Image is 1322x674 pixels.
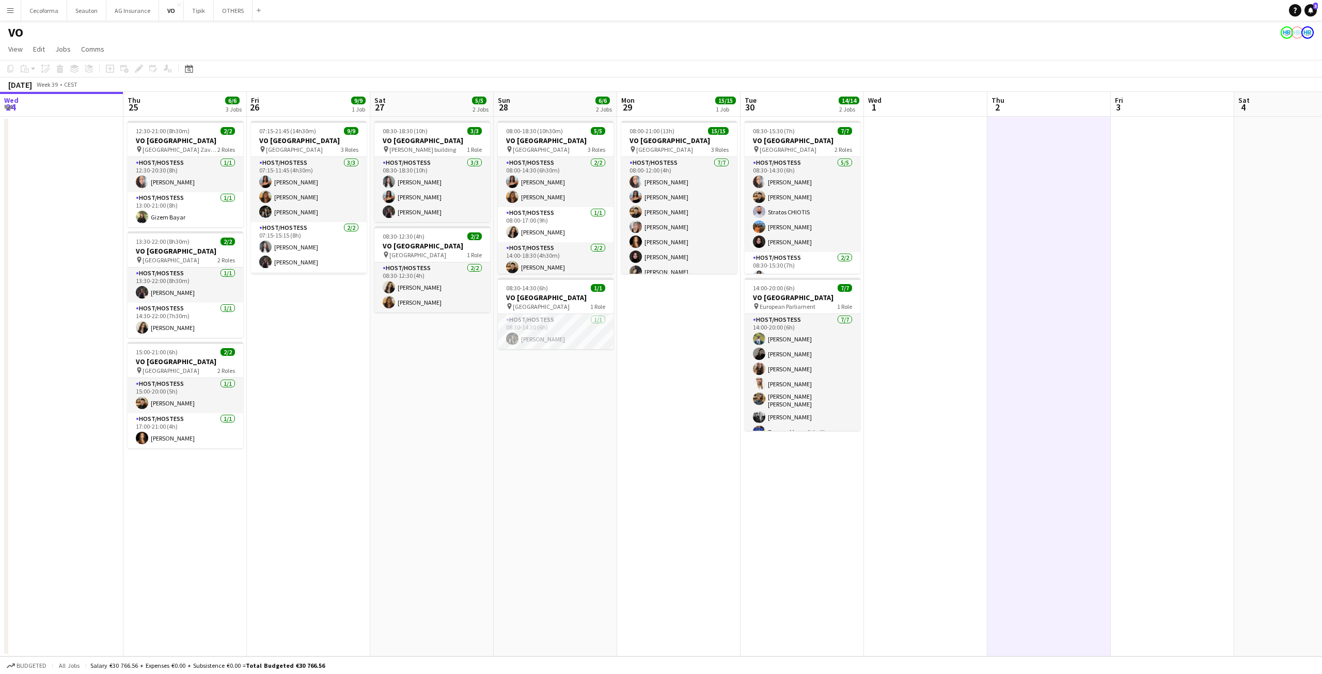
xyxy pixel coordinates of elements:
span: 28 [496,101,510,113]
span: [GEOGRAPHIC_DATA] [389,251,446,259]
app-user-avatar: HR Team [1281,26,1293,39]
span: 6/6 [595,97,610,104]
span: [PERSON_NAME] building [389,146,456,153]
span: 2 Roles [217,367,235,374]
span: Edit [33,44,45,54]
span: 14:00-20:00 (6h) [753,284,795,292]
app-job-card: 15:00-21:00 (6h)2/2VO [GEOGRAPHIC_DATA] [GEOGRAPHIC_DATA]2 RolesHost/Hostess1/115:00-20:00 (5h)[P... [128,342,243,448]
span: 3 [1313,3,1318,9]
div: Salary €30 766.56 + Expenses €0.00 + Subsistence €0.00 = [90,662,325,669]
button: OTHERS [214,1,253,21]
span: 5/5 [472,97,486,104]
span: Tue [745,96,757,105]
div: 1 Job [352,105,365,113]
app-job-card: 08:30-12:30 (4h)2/2VO [GEOGRAPHIC_DATA] [GEOGRAPHIC_DATA]1 RoleHost/Hostess2/208:30-12:30 (4h)[PE... [374,226,490,312]
h3: VO [GEOGRAPHIC_DATA] [128,136,243,145]
a: Comms [77,42,108,56]
span: [GEOGRAPHIC_DATA] [760,146,816,153]
h3: VO [GEOGRAPHIC_DATA] [498,136,613,145]
div: 3 Jobs [226,105,242,113]
app-card-role: Host/Hostess1/114:30-22:00 (7h30m)[PERSON_NAME] [128,303,243,338]
span: [GEOGRAPHIC_DATA] [143,367,199,374]
span: 2/2 [221,238,235,245]
app-card-role: Host/Hostess2/208:00-14:30 (6h30m)[PERSON_NAME][PERSON_NAME] [498,157,613,207]
app-job-card: 07:15-21:45 (14h30m)9/9VO [GEOGRAPHIC_DATA] [GEOGRAPHIC_DATA]3 RolesHost/Hostess3/307:15-11:45 (4... [251,121,367,274]
app-job-card: 08:00-18:30 (10h30m)5/5VO [GEOGRAPHIC_DATA] [GEOGRAPHIC_DATA]3 RolesHost/Hostess2/208:00-14:30 (6... [498,121,613,274]
app-job-card: 13:30-22:00 (8h30m)2/2VO [GEOGRAPHIC_DATA] [GEOGRAPHIC_DATA]2 RolesHost/Hostess1/113:30-22:00 (8h... [128,231,243,338]
span: 2 [990,101,1004,113]
span: 3/3 [467,127,482,135]
span: 1 Role [467,251,482,259]
span: Total Budgeted €30 766.56 [246,662,325,669]
h3: VO [GEOGRAPHIC_DATA] [745,293,860,302]
h3: VO [GEOGRAPHIC_DATA] [374,136,490,145]
span: [GEOGRAPHIC_DATA] Zaventem [143,146,217,153]
app-card-role: Host/Hostess3/307:15-11:45 (4h30m)[PERSON_NAME][PERSON_NAME][PERSON_NAME] [251,157,367,222]
a: Edit [29,42,49,56]
button: Seauton [67,1,106,21]
a: Jobs [51,42,75,56]
span: 27 [373,101,386,113]
span: All jobs [57,662,82,669]
span: 4 [1237,101,1250,113]
span: [GEOGRAPHIC_DATA] [266,146,323,153]
app-card-role: Host/Hostess2/214:00-18:30 (4h30m)[PERSON_NAME] [498,242,613,292]
span: 12:30-21:00 (8h30m) [136,127,190,135]
span: 08:30-18:30 (10h) [383,127,428,135]
div: [DATE] [8,80,32,90]
app-card-role: Host/Hostess1/117:00-21:00 (4h)[PERSON_NAME] [128,413,243,448]
div: CEST [64,81,77,88]
div: 14:00-20:00 (6h)7/7VO [GEOGRAPHIC_DATA] European Parliament1 RoleHost/Hostess7/714:00-20:00 (6h)[... [745,278,860,431]
app-card-role: Host/Hostess1/115:00-20:00 (5h)[PERSON_NAME] [128,378,243,413]
span: Thu [991,96,1004,105]
span: 24 [3,101,19,113]
span: 15/15 [715,97,736,104]
span: 2 Roles [217,146,235,153]
div: 12:30-21:00 (8h30m)2/2VO [GEOGRAPHIC_DATA] [GEOGRAPHIC_DATA] Zaventem2 RolesHost/Hostess1/112:30-... [128,121,243,227]
span: 26 [249,101,259,113]
div: 1 Job [716,105,735,113]
span: European Parliament [760,303,815,310]
span: Sat [374,96,386,105]
app-job-card: 08:00-21:00 (13h)15/15VO [GEOGRAPHIC_DATA] [GEOGRAPHIC_DATA]3 RolesHost/Hostess7/708:00-12:00 (4h... [621,121,737,274]
span: 08:00-18:30 (10h30m) [506,127,563,135]
span: 15:00-21:00 (6h) [136,348,178,356]
span: 6/6 [225,97,240,104]
span: 3 Roles [711,146,729,153]
app-card-role: Host/Hostess2/207:15-15:15 (8h)[PERSON_NAME][PERSON_NAME] [251,222,367,272]
span: 08:30-12:30 (4h) [383,232,424,240]
app-card-role: Host/Hostess3/308:30-18:30 (10h)[PERSON_NAME][PERSON_NAME][PERSON_NAME] [374,157,490,222]
div: 2 Jobs [839,105,859,113]
span: 9/9 [344,127,358,135]
span: Comms [81,44,104,54]
div: 2 Jobs [473,105,489,113]
h3: VO [GEOGRAPHIC_DATA] [128,357,243,366]
span: 25 [126,101,140,113]
button: Budgeted [5,660,48,671]
app-user-avatar: HR Team [1301,26,1314,39]
span: Wed [4,96,19,105]
span: Fri [1115,96,1123,105]
h3: VO [GEOGRAPHIC_DATA] [745,136,860,145]
span: 1 Role [467,146,482,153]
span: 13:30-22:00 (8h30m) [136,238,190,245]
span: 1/1 [591,284,605,292]
app-card-role: Host/Hostess1/113:30-22:00 (8h30m)[PERSON_NAME] [128,268,243,303]
button: VO [159,1,184,21]
button: Tipik [184,1,214,21]
span: Jobs [55,44,71,54]
span: 5/5 [591,127,605,135]
span: 08:00-21:00 (13h) [629,127,674,135]
app-card-role: Host/Hostess2/208:30-15:30 (7h)[PERSON_NAME] [745,252,860,302]
h3: VO [GEOGRAPHIC_DATA] [621,136,737,145]
span: 15/15 [708,127,729,135]
span: 08:30-14:30 (6h) [506,284,548,292]
div: 08:30-14:30 (6h)1/1VO [GEOGRAPHIC_DATA] [GEOGRAPHIC_DATA]1 RoleHost/Hostess1/108:30-14:30 (6h)[PE... [498,278,613,349]
span: Sun [498,96,510,105]
span: [GEOGRAPHIC_DATA] [636,146,693,153]
app-card-role: Host/Hostess7/714:00-20:00 (6h)[PERSON_NAME][PERSON_NAME][PERSON_NAME][PERSON_NAME][PERSON_NAME] ... [745,314,860,442]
